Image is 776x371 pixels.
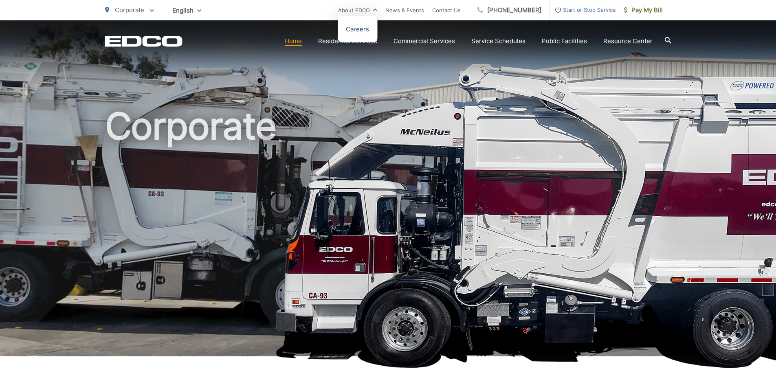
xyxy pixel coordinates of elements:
a: Commercial Services [393,36,455,46]
a: EDCD logo. Return to the homepage. [105,35,182,47]
a: Service Schedules [471,36,525,46]
span: Pay My Bill [624,5,663,15]
a: News & Events [385,5,424,15]
a: Careers [346,24,369,34]
a: Residential Services [318,36,377,46]
span: Corporate [115,6,144,14]
a: Home [285,36,302,46]
h1: Corporate [105,106,671,364]
a: Public Facilities [542,36,587,46]
a: About EDCO [338,5,377,15]
span: English [166,3,207,18]
a: Contact Us [432,5,461,15]
a: Resource Center [603,36,653,46]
